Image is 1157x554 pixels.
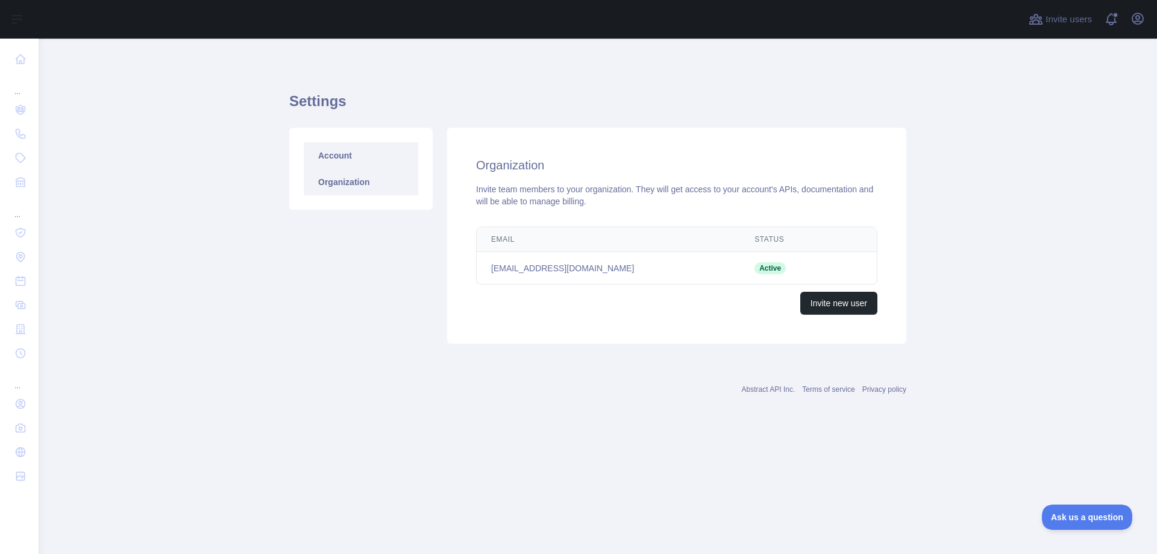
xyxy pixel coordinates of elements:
button: Invite users [1026,10,1094,29]
div: ... [10,367,29,391]
th: Status [740,227,832,252]
a: Abstract API Inc. [742,385,795,394]
span: Invite users [1046,13,1092,27]
th: Email [477,227,740,252]
h1: Settings [289,92,906,121]
a: Organization [304,169,418,195]
div: Invite team members to your organization. They will get access to your account's APIs, documentat... [476,183,877,207]
iframe: Toggle Customer Support [1042,505,1133,530]
div: ... [10,72,29,96]
div: ... [10,195,29,219]
h2: Organization [476,157,877,174]
a: Terms of service [802,385,854,394]
a: Privacy policy [862,385,906,394]
button: Invite new user [800,292,877,315]
td: [EMAIL_ADDRESS][DOMAIN_NAME] [477,252,740,285]
span: Active [754,262,786,274]
a: Account [304,142,418,169]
